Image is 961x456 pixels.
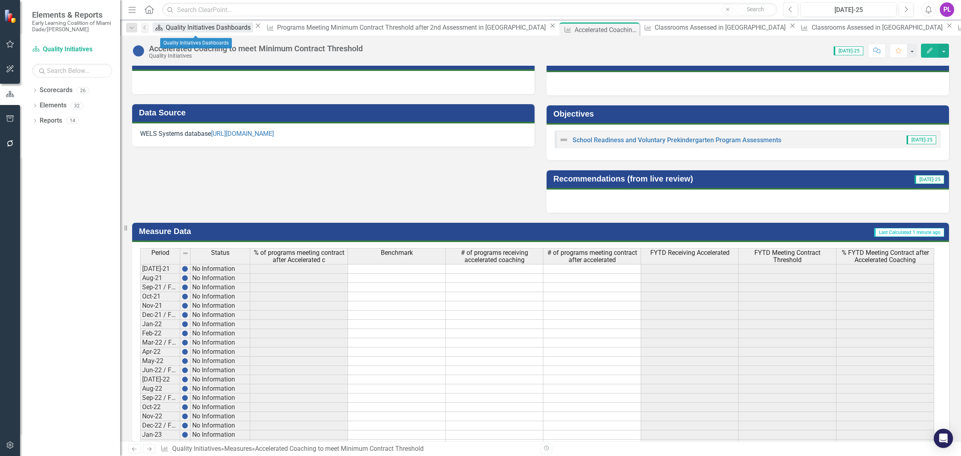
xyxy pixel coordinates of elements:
td: No Information [191,430,250,440]
td: Sep-22 / FY23-Q1 [140,393,180,403]
h3: Measure Data [139,227,480,236]
td: No Information [191,393,250,403]
td: Nov-22 [140,412,180,421]
div: Quality Initiatives Dashboards [166,22,253,32]
a: Programs Meeting Minimum Contract Threshold after 2nd Assessment in [GEOGRAPHIC_DATA] [263,22,547,32]
div: Accelerated Coaching to meet Minimum Contract Threshold [255,445,424,452]
img: BgCOk07PiH71IgAAAABJRU5ErkJggg== [182,284,188,291]
img: No Information [132,44,145,57]
button: [DATE]-25 [800,2,897,17]
img: BgCOk07PiH71IgAAAABJRU5ErkJggg== [182,413,188,420]
div: 14 [66,117,79,124]
td: No Information [191,301,250,311]
img: BgCOk07PiH71IgAAAABJRU5ErkJggg== [182,367,188,373]
img: BgCOk07PiH71IgAAAABJRU5ErkJggg== [182,422,188,429]
img: BgCOk07PiH71IgAAAABJRU5ErkJggg== [182,441,188,447]
div: Classrooms Assessed in [GEOGRAPHIC_DATA] [812,22,945,32]
span: [DATE]-25 [915,175,944,184]
td: Dec-21 / FY22-Q2 [140,311,180,320]
div: Quality Initiatives [149,53,363,59]
span: [DATE]-25 [907,135,936,144]
input: Search Below... [32,64,112,78]
div: Classrooms Assessed in [GEOGRAPHIC_DATA] [655,22,788,32]
td: No Information [191,274,250,283]
td: Jan-23 [140,430,180,440]
span: FYTD Meeting Contract Threshold [740,249,834,263]
img: BgCOk07PiH71IgAAAABJRU5ErkJggg== [182,349,188,355]
div: Accelerated Coaching to meet Minimum Contract Threshold [575,25,637,35]
p: WELS Systems database [140,129,527,139]
img: BgCOk07PiH71IgAAAABJRU5ErkJggg== [182,395,188,401]
span: % of programs meeting contract after Accelerated c [252,249,346,263]
button: Search [735,4,775,15]
img: BgCOk07PiH71IgAAAABJRU5ErkJggg== [182,303,188,309]
td: Sep-21 / FY22-Q1 [140,283,180,292]
a: Measures [224,445,252,452]
span: Elements & Reports [32,10,112,20]
td: No Information [191,283,250,292]
td: No Information [191,403,250,412]
td: No Information [191,412,250,421]
img: BgCOk07PiH71IgAAAABJRU5ErkJggg== [182,293,188,300]
td: Mar-22 / FY22-Q3 [140,338,180,347]
h3: Recommendations (from live review) [553,174,875,183]
h3: Data Source [139,108,531,117]
td: Jun-22 / FY21/22-Q4 [140,366,180,375]
td: [DATE]-22 [140,375,180,384]
a: Quality Initiatives [32,45,112,54]
img: BgCOk07PiH71IgAAAABJRU5ErkJggg== [182,339,188,346]
small: Early Learning Coalition of Miami Dade/[PERSON_NAME] [32,20,112,33]
td: No Information [191,347,250,357]
div: Programs Meeting Minimum Contract Threshold after 2nd Assessment in [GEOGRAPHIC_DATA] [277,22,547,32]
a: Quality Initiatives [172,445,221,452]
div: Open Intercom Messenger [934,429,953,448]
img: BgCOk07PiH71IgAAAABJRU5ErkJggg== [182,376,188,383]
img: 8DAGhfEEPCf229AAAAAElFTkSuQmCC [182,250,189,256]
td: No Information [191,421,250,430]
td: May-22 [140,357,180,366]
a: Scorecards [40,86,72,95]
td: No Information [191,375,250,384]
img: BgCOk07PiH71IgAAAABJRU5ErkJggg== [182,432,188,438]
div: Quality Initiatives Dashboards [160,38,232,48]
td: Dec-22 / FY23-Q2 [140,421,180,430]
img: Not Defined [559,135,569,145]
span: Benchmark [381,249,413,256]
a: Quality Initiatives Dashboards [153,22,253,32]
div: 32 [70,102,83,109]
img: BgCOk07PiH71IgAAAABJRU5ErkJggg== [182,385,188,392]
input: Search ClearPoint... [162,3,777,17]
td: Apr-22 [140,347,180,357]
td: No Information [191,338,250,347]
img: BgCOk07PiH71IgAAAABJRU5ErkJggg== [182,358,188,364]
span: # of programs receiving accelerated coaching [447,249,541,263]
img: BgCOk07PiH71IgAAAABJRU5ErkJggg== [182,275,188,281]
img: BgCOk07PiH71IgAAAABJRU5ErkJggg== [182,321,188,327]
a: Classrooms Assessed in [GEOGRAPHIC_DATA] [641,22,788,32]
img: BgCOk07PiH71IgAAAABJRU5ErkJggg== [182,330,188,337]
div: 26 [76,87,89,94]
span: % FYTD Meeting Contract after Accelerated Coaching [838,249,932,263]
td: No Information [191,320,250,329]
img: BgCOk07PiH71IgAAAABJRU5ErkJggg== [182,312,188,318]
td: No Information [191,264,250,274]
td: Oct-21 [140,292,180,301]
td: No Information [191,357,250,366]
button: PL [940,2,954,17]
a: School Readiness and Voluntary Prekindergarten Program Assessments [573,136,781,144]
a: Elements [40,101,66,110]
a: [URL][DOMAIN_NAME] [211,130,274,137]
div: » » [161,444,535,454]
td: No Information [191,440,250,449]
img: BgCOk07PiH71IgAAAABJRU5ErkJggg== [182,404,188,410]
td: [DATE]-21 [140,264,180,274]
span: # of programs meeting contract after accelerated [545,249,639,263]
td: Aug-22 [140,384,180,393]
td: No Information [191,311,250,320]
a: Classrooms Assessed in [GEOGRAPHIC_DATA] [798,22,944,32]
span: Last Calculated 1 minute ago [874,228,944,237]
span: Period [151,249,169,256]
td: Nov-21 [140,301,180,311]
td: No Information [191,292,250,301]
